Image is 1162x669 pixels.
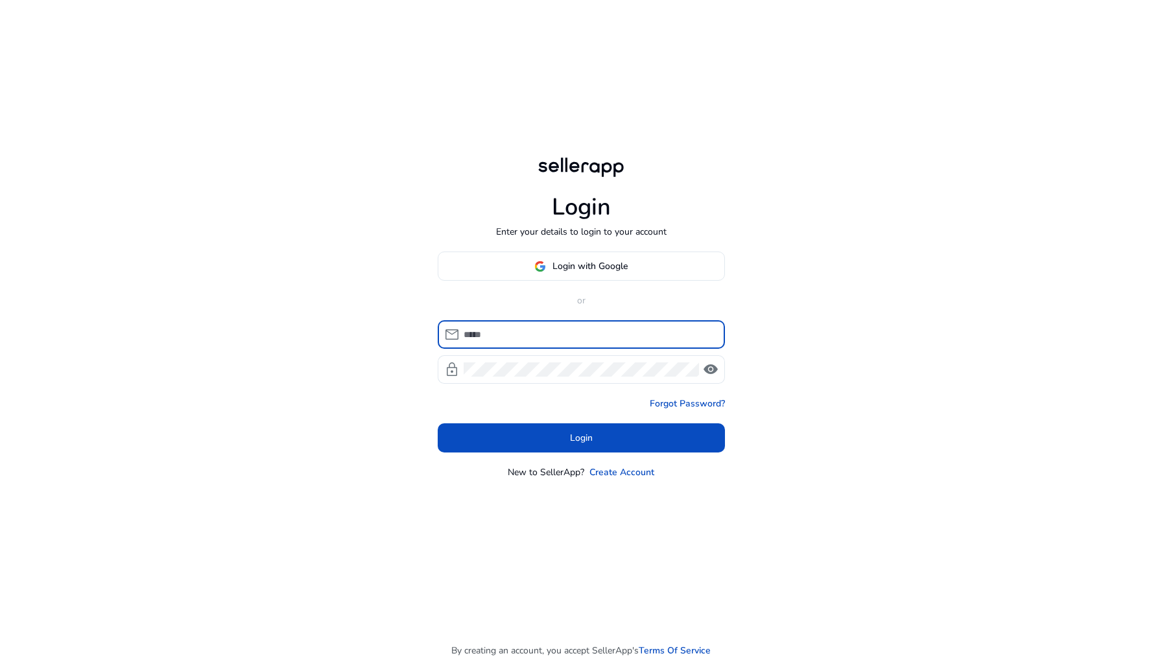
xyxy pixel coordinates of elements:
[650,397,725,410] a: Forgot Password?
[496,225,667,239] p: Enter your details to login to your account
[438,294,725,307] p: or
[508,465,584,479] p: New to SellerApp?
[438,252,725,281] button: Login with Google
[438,423,725,452] button: Login
[534,261,546,272] img: google-logo.svg
[444,362,460,377] span: lock
[552,193,611,221] h1: Login
[589,465,654,479] a: Create Account
[639,644,711,657] a: Terms Of Service
[444,327,460,342] span: mail
[570,431,593,445] span: Login
[552,259,628,273] span: Login with Google
[703,362,718,377] span: visibility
